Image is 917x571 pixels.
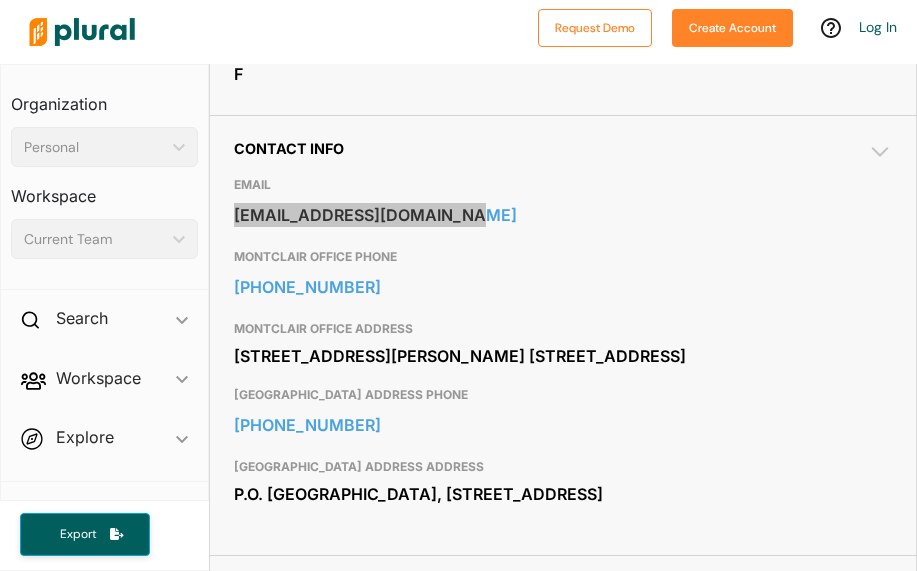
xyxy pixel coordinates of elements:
[538,16,652,37] a: Request Demo
[46,526,110,543] span: Export
[672,9,793,47] button: Create Account
[11,167,198,211] h3: Workspace
[56,307,108,329] h2: Search
[20,513,150,556] button: Export
[859,18,897,36] a: Log In
[234,455,892,479] h3: [GEOGRAPHIC_DATA] ADDRESS ADDRESS
[234,410,892,440] a: [PHONE_NUMBER]
[234,272,892,302] a: [PHONE_NUMBER]
[234,173,892,197] h3: EMAIL
[24,137,165,158] div: Personal
[234,245,892,269] h3: MONTCLAIR OFFICE PHONE
[234,140,344,157] span: Contact Info
[538,9,652,47] button: Request Demo
[234,317,892,341] h3: MONTCLAIR OFFICE ADDRESS
[672,16,793,37] a: Create Account
[234,200,892,230] a: [EMAIL_ADDRESS][DOMAIN_NAME]
[24,229,165,250] div: Current Team
[234,479,892,509] div: P.O. [GEOGRAPHIC_DATA], [STREET_ADDRESS]
[234,383,892,407] h3: [GEOGRAPHIC_DATA] ADDRESS PHONE
[234,341,892,371] div: [STREET_ADDRESS][PERSON_NAME] [STREET_ADDRESS]
[234,59,892,89] div: F
[11,75,198,119] h3: Organization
